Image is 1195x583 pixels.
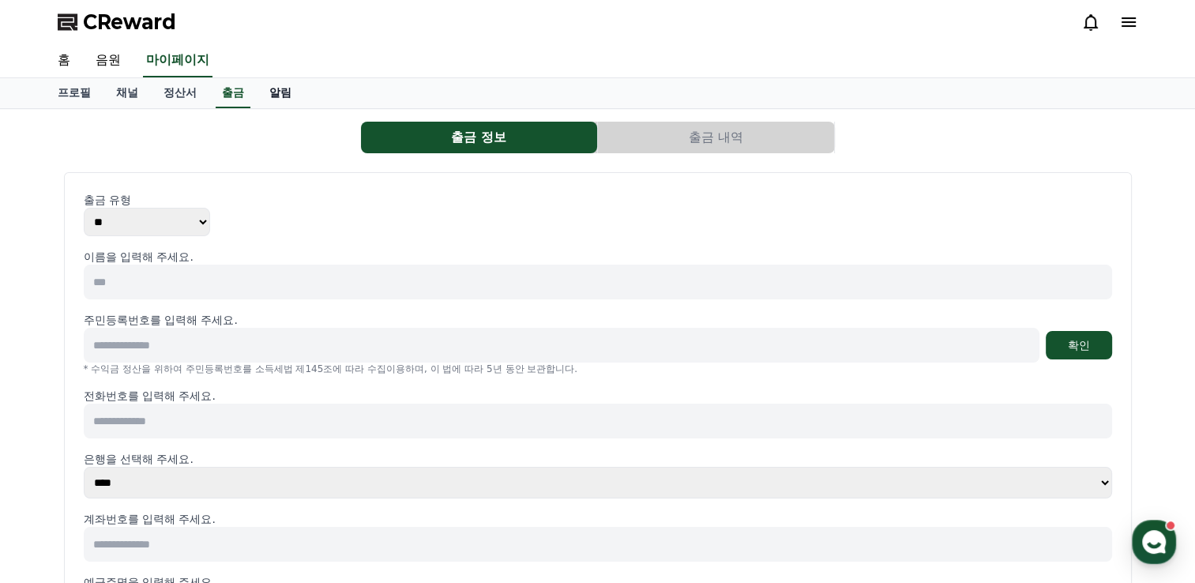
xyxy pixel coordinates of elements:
span: 대화 [145,476,163,489]
button: 확인 [1046,331,1112,359]
a: 출금 내역 [598,122,835,153]
span: 홈 [50,476,59,488]
p: 은행을 선택해 주세요. [84,451,1112,467]
a: 홈 [5,452,104,491]
p: 이름을 입력해 주세요. [84,249,1112,265]
p: 주민등록번호를 입력해 주세요. [84,312,238,328]
a: 출금 정보 [361,122,598,153]
a: 설정 [204,452,303,491]
button: 출금 내역 [598,122,834,153]
span: CReward [83,9,176,35]
a: 프로필 [45,78,103,108]
a: 마이페이지 [143,44,212,77]
a: 대화 [104,452,204,491]
a: 홈 [45,44,83,77]
a: CReward [58,9,176,35]
p: 전화번호를 입력해 주세요. [84,388,1112,404]
p: 출금 유형 [84,192,1112,208]
p: * 수익금 정산을 위하여 주민등록번호를 소득세법 제145조에 따라 수집이용하며, 이 법에 따라 5년 동안 보관합니다. [84,363,1112,375]
a: 출금 [216,78,250,108]
a: 정산서 [151,78,209,108]
span: 설정 [244,476,263,488]
p: 계좌번호를 입력해 주세요. [84,511,1112,527]
a: 알림 [257,78,304,108]
button: 출금 정보 [361,122,597,153]
a: 음원 [83,44,133,77]
a: 채널 [103,78,151,108]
